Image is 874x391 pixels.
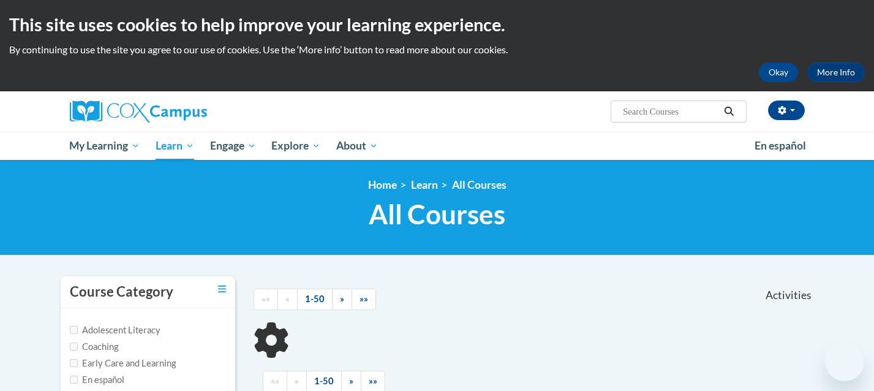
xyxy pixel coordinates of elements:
[622,104,720,119] input: Search Courses
[202,132,264,160] a: Engage
[369,376,377,386] span: »»
[747,133,814,159] a: En español
[340,294,344,304] span: »
[368,178,397,191] a: Home
[349,376,353,386] span: »
[70,340,118,354] label: Coaching
[369,198,505,230] span: All Courses
[271,139,320,153] span: Explore
[254,289,278,310] a: Begining
[156,139,194,153] span: Learn
[328,132,386,160] a: About
[807,63,865,82] a: More Info
[271,376,279,386] span: ««
[332,289,352,310] a: Next
[759,63,798,82] button: Okay
[825,342,864,381] iframe: Button to launch messaging window
[263,132,328,160] a: Explore
[70,373,124,387] label: En español
[452,178,507,191] a: All Courses
[352,289,376,310] a: End
[70,101,303,123] a: Cox Campus
[70,101,207,123] img: Cox Campus
[70,324,160,337] label: Adolescent Literacy
[210,139,256,153] span: Engage
[70,376,78,384] input: Checkbox for Options
[9,43,865,56] p: By continuing to use the site you agree to our use of cookies. Use the ‘More info’ button to read...
[70,283,173,302] h3: Course Category
[766,289,812,302] span: Activities
[70,326,78,334] input: Checkbox for Options
[70,343,78,351] input: Checkbox for Options
[277,289,298,310] a: Previous
[9,12,865,37] h2: This site uses cookies to help improve your learning experience.
[62,132,148,160] a: My Learning
[768,101,805,120] button: Account Settings
[297,289,333,310] a: 1-50
[218,283,226,296] a: Toggle collapse
[70,359,78,367] input: Checkbox for Options
[295,376,299,386] span: «
[411,178,438,191] a: Learn
[51,132,823,160] div: Main menu
[70,357,176,370] label: Early Care and Learning
[262,294,270,304] span: ««
[69,139,140,153] span: My Learning
[360,294,368,304] span: »»
[720,104,738,119] button: Search
[285,294,290,304] span: «
[755,139,806,152] span: En español
[336,139,378,153] span: About
[148,132,202,160] a: Learn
